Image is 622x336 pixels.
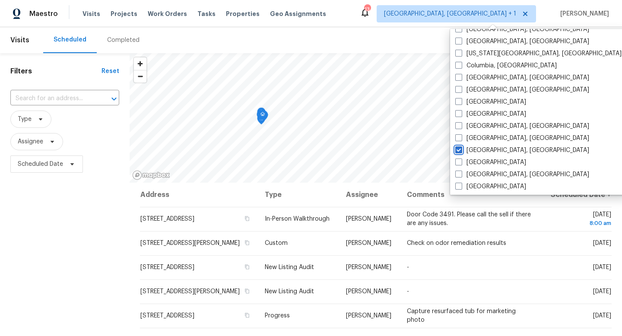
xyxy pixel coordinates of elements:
[10,92,95,105] input: Search for an address...
[407,212,531,226] span: Door Code 3491. Please call the sell if there are any issues.
[455,86,589,94] label: [GEOGRAPHIC_DATA], [GEOGRAPHIC_DATA]
[265,313,290,319] span: Progress
[455,25,589,34] label: [GEOGRAPHIC_DATA], [GEOGRAPHIC_DATA]
[130,53,622,183] canvas: Map
[10,67,102,76] h1: Filters
[140,313,194,319] span: [STREET_ADDRESS]
[243,239,251,247] button: Copy Address
[10,31,29,50] span: Visits
[593,264,611,270] span: [DATE]
[455,146,589,155] label: [GEOGRAPHIC_DATA], [GEOGRAPHIC_DATA]
[243,287,251,295] button: Copy Address
[455,73,589,82] label: [GEOGRAPHIC_DATA], [GEOGRAPHIC_DATA]
[455,158,526,167] label: [GEOGRAPHIC_DATA]
[197,11,216,17] span: Tasks
[257,110,265,124] div: Map marker
[111,10,137,18] span: Projects
[455,182,526,191] label: [GEOGRAPHIC_DATA]
[455,110,526,118] label: [GEOGRAPHIC_DATA]
[593,240,611,246] span: [DATE]
[407,264,409,270] span: -
[140,264,194,270] span: [STREET_ADDRESS]
[226,10,260,18] span: Properties
[265,240,288,246] span: Custom
[346,288,391,295] span: [PERSON_NAME]
[549,212,611,228] span: [DATE]
[134,57,146,70] button: Zoom in
[455,194,559,203] label: [US_STATE][GEOGRAPHIC_DATA]
[140,240,240,246] span: [STREET_ADDRESS][PERSON_NAME]
[148,10,187,18] span: Work Orders
[400,183,542,207] th: Comments
[339,183,400,207] th: Assignee
[243,311,251,319] button: Copy Address
[549,219,611,228] div: 8:00 am
[132,170,170,180] a: Mapbox homepage
[54,35,86,44] div: Scheduled
[265,216,330,222] span: In-Person Walkthrough
[258,110,267,123] div: Map marker
[108,93,120,105] button: Open
[29,10,58,18] span: Maestro
[83,10,100,18] span: Visits
[455,134,589,143] label: [GEOGRAPHIC_DATA], [GEOGRAPHIC_DATA]
[455,170,589,179] label: [GEOGRAPHIC_DATA], [GEOGRAPHIC_DATA]
[407,288,409,295] span: -
[265,288,314,295] span: New Listing Audit
[384,10,516,18] span: [GEOGRAPHIC_DATA], [GEOGRAPHIC_DATA] + 1
[455,61,557,70] label: Columbia, [GEOGRAPHIC_DATA]
[140,183,258,207] th: Address
[346,313,391,319] span: [PERSON_NAME]
[134,70,146,82] button: Zoom out
[265,264,314,270] span: New Listing Audit
[257,108,266,121] div: Map marker
[346,240,391,246] span: [PERSON_NAME]
[140,216,194,222] span: [STREET_ADDRESS]
[346,216,391,222] span: [PERSON_NAME]
[455,98,526,106] label: [GEOGRAPHIC_DATA]
[593,288,611,295] span: [DATE]
[140,288,240,295] span: [STREET_ADDRESS][PERSON_NAME]
[270,10,326,18] span: Geo Assignments
[455,37,589,46] label: [GEOGRAPHIC_DATA], [GEOGRAPHIC_DATA]
[258,183,339,207] th: Type
[593,313,611,319] span: [DATE]
[407,308,516,323] span: Capture resurfaced tub for marketing photo
[102,67,119,76] div: Reset
[107,36,140,44] div: Completed
[455,122,589,130] label: [GEOGRAPHIC_DATA], [GEOGRAPHIC_DATA]
[557,10,609,18] span: [PERSON_NAME]
[455,49,622,58] label: [US_STATE][GEOGRAPHIC_DATA], [GEOGRAPHIC_DATA]
[407,240,506,246] span: Check on odor remediation results
[346,264,391,270] span: [PERSON_NAME]
[18,115,32,124] span: Type
[542,183,612,207] th: Scheduled Date ↑
[243,263,251,271] button: Copy Address
[243,215,251,222] button: Copy Address
[364,5,370,14] div: 13
[18,137,43,146] span: Assignee
[18,160,63,168] span: Scheduled Date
